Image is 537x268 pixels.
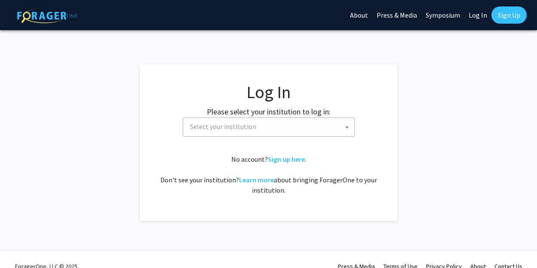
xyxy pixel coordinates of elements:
[157,154,381,195] div: No account? . Don't see your institution? about bringing ForagerOne to your institution.
[239,176,274,184] a: Learn more about bringing ForagerOne to your institution
[491,6,527,24] a: Sign Up
[190,122,256,131] span: Select your institution
[183,117,355,137] span: Select your institution
[17,8,77,23] img: ForagerOne Logo
[187,118,354,136] span: Select your institution
[157,82,381,102] h1: Log In
[207,106,331,117] label: Please select your institution to log in:
[268,155,305,163] a: Sign up here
